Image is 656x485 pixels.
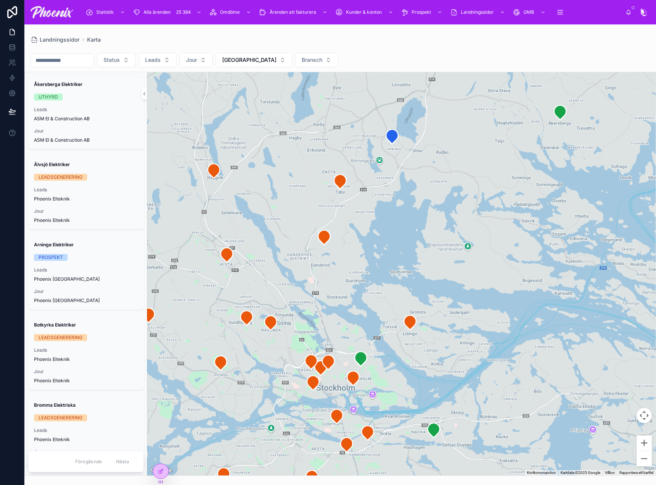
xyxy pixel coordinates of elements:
a: Kunder & konton [333,5,397,19]
span: Alla ärenden [144,9,171,15]
button: Kamerakontroller för kartor [637,408,652,423]
span: ASM El & Construction AB [34,116,90,122]
a: Älvsjö ElektrikerLEADSGENERERINGLeadsPhoenix ElteknikJourPhoenix Elteknik [28,155,144,230]
div: LEADSGENERERING [39,414,82,421]
strong: Bromma Elektriska [34,402,76,408]
button: Select Button [216,53,292,67]
span: Statistik [96,9,114,15]
span: Leads [34,267,138,273]
span: Phoenix [GEOGRAPHIC_DATA] [34,297,100,304]
span: Leads [34,347,138,353]
span: Jour [34,208,138,214]
a: Öppna detta område i Google Maps (i ett nytt fönster) [149,466,174,475]
span: Status [103,56,120,64]
button: Select Button [295,53,338,67]
span: Landningssidor [461,9,494,15]
span: Phoenix Elteknik [34,378,70,384]
div: PROSPEKT [39,254,63,261]
span: Leads [34,187,138,193]
button: Zooma in [637,435,652,451]
span: [GEOGRAPHIC_DATA] [222,56,276,64]
a: Åkersberga ElektrikerUTHYRDLeadsASM El & Construction ABJourASM El & Construction AB [28,75,144,149]
span: Jour [34,128,138,134]
span: Leads [34,107,138,113]
span: Phoenix Elteknik [34,436,70,443]
div: LEADSGENERERING [39,334,82,341]
span: Landningssidor [40,36,79,44]
span: Phoenix Elteknik [34,196,70,202]
div: LEADSGENERERING [39,174,82,181]
a: Arninge ElektrikerPROSPEKTLeadsPhoenix [GEOGRAPHIC_DATA]JourPhoenix [GEOGRAPHIC_DATA] [28,236,144,310]
strong: Älvsjö Elektriker [34,162,70,167]
span: Bransch [302,56,322,64]
a: Landningssidor [31,36,79,44]
a: Ärenden att fakturera [257,5,331,19]
a: Prospekt [399,5,446,19]
div: scrollable content [79,4,625,21]
span: Leads [34,427,138,433]
span: Phoenix Elteknik [34,217,70,223]
a: Alla ärenden25 384 [131,5,205,19]
a: Landningssidor [448,5,509,19]
a: Bromma ElektriskaLEADSGENERERINGLeadsPhoenix ElteknikJourPhoenix Elteknik [28,396,144,470]
span: Phoenix [GEOGRAPHIC_DATA] [34,276,100,282]
span: Jour [34,449,138,455]
button: Select Button [97,53,136,67]
strong: Arninge Elektriker [34,242,74,247]
strong: Åkersberga Elektriker [34,81,82,87]
a: GMB [511,5,549,19]
a: Botkyrka ElektrikerLEADSGENERERINGLeadsPhoenix ElteknikJourPhoenix Elteknik [28,316,144,390]
div: 25 384 [174,8,193,17]
span: Jour [34,369,138,375]
span: Kartdata ©2025 Google [561,470,600,475]
strong: Botkyrka Elektriker [34,322,76,328]
a: Rapportera ett kartfel [619,470,653,475]
span: Leads [145,56,161,64]
a: Statistik [83,5,129,19]
button: Select Button [179,53,213,67]
img: Google [149,466,174,475]
div: UTHYRD [39,94,58,100]
a: Karta [87,36,101,44]
img: App logo [31,6,73,18]
a: Omdöme [207,5,255,19]
span: Phoenix Elteknik [34,356,70,362]
span: Jour [186,56,197,64]
a: Villkor (öppnas i en ny flik) [605,470,615,475]
span: Prospekt [412,9,431,15]
button: Select Button [139,53,176,67]
span: Omdöme [220,9,240,15]
span: Ärenden att fakturera [270,9,316,15]
button: Zooma ut [637,451,652,466]
span: Kunder & konton [346,9,382,15]
button: Kortkommandon [527,470,556,475]
span: Jour [34,288,138,294]
span: ASM El & Construction AB [34,137,90,143]
span: GMB [524,9,534,15]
